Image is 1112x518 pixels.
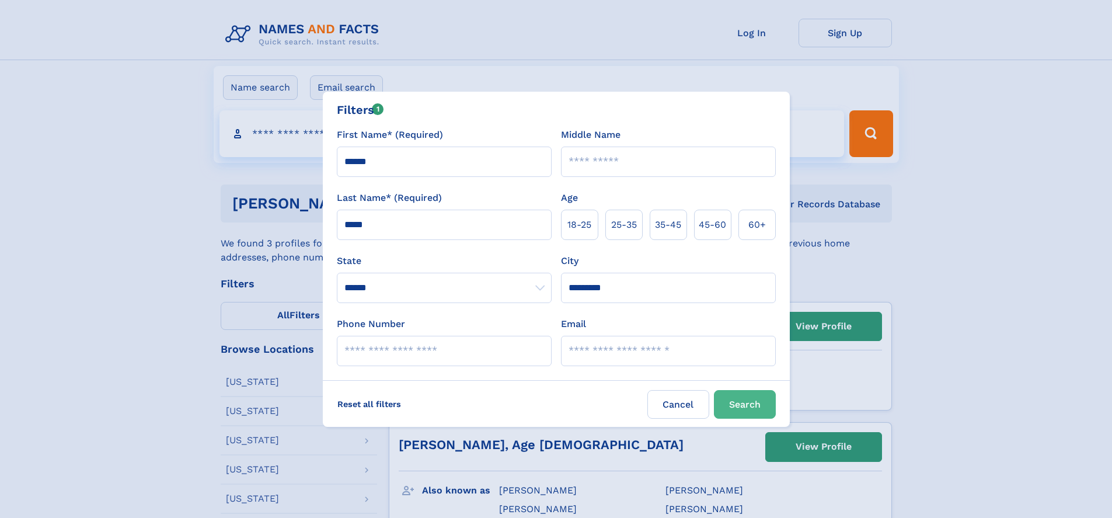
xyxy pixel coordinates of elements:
label: Phone Number [337,317,405,331]
span: 25‑35 [611,218,637,232]
label: Middle Name [561,128,621,142]
span: 60+ [748,218,766,232]
label: First Name* (Required) [337,128,443,142]
label: Last Name* (Required) [337,191,442,205]
label: City [561,254,578,268]
label: Reset all filters [330,390,409,418]
span: 35‑45 [655,218,681,232]
label: Email [561,317,586,331]
div: Filters [337,101,384,119]
span: 18‑25 [567,218,591,232]
button: Search [714,390,776,419]
span: 45‑60 [699,218,726,232]
label: Age [561,191,578,205]
label: Cancel [647,390,709,419]
label: State [337,254,552,268]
